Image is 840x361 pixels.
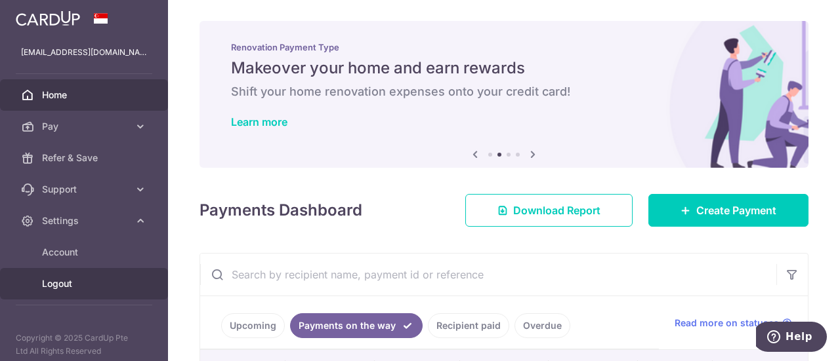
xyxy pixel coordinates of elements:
h5: Makeover your home and earn rewards [231,58,777,79]
h4: Payments Dashboard [199,199,362,222]
span: Download Report [513,202,600,218]
span: Create Payment [696,202,776,218]
p: [EMAIL_ADDRESS][DOMAIN_NAME] [21,46,147,59]
a: Recipient paid [428,313,509,338]
input: Search by recipient name, payment id or reference [200,254,776,295]
p: Renovation Payment Type [231,42,777,52]
span: Logout [42,277,129,290]
span: Pay [42,120,129,133]
iframe: Opens a widget where you can find more information [756,322,827,354]
a: Download Report [465,194,633,227]
a: Payments on the way [290,313,423,338]
span: Refer & Save [42,151,129,164]
span: Account [42,246,129,259]
a: Learn more [231,115,287,128]
h6: Shift your home renovation expenses onto your credit card! [231,84,777,100]
a: Upcoming [221,313,285,338]
a: Overdue [514,313,570,338]
img: Renovation banner [199,21,808,168]
span: Read more on statuses [675,316,779,330]
a: Read more on statuses [675,316,792,330]
a: Create Payment [648,194,808,227]
span: Home [42,88,129,102]
span: Support [42,183,129,196]
img: CardUp [16,10,80,26]
span: Settings [42,214,129,227]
